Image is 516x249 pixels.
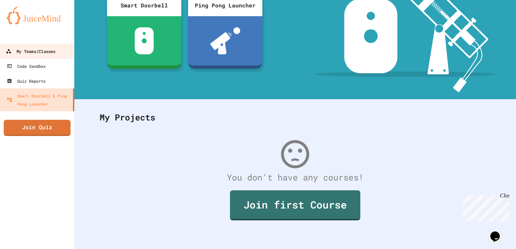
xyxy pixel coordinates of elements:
[6,47,55,56] div: My Teams/Classes
[488,222,509,242] iframe: chat widget
[93,104,497,131] div: My Projects
[7,92,70,108] div: Smart Doorbell & Ping Pong Launcher
[135,27,154,54] img: sdb-white.svg
[93,171,497,184] div: You don't have any courses!
[210,27,240,54] img: ppl-with-ball.png
[230,190,360,220] a: Join first Course
[7,62,46,70] div: Code Sandbox
[3,3,47,43] div: Chat with us now!Close
[7,7,68,24] img: logo-orange.svg
[4,120,71,136] a: Join Quiz
[7,77,46,85] div: Quiz Reports
[460,193,509,221] iframe: chat widget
